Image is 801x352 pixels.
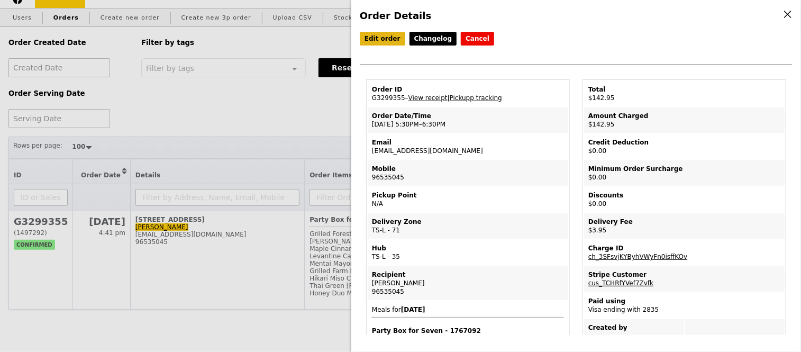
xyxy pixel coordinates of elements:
[588,218,780,226] div: Delivery Fee
[368,187,568,212] td: N/A
[584,187,785,212] td: $0.00
[584,81,785,106] td: $142.95
[368,107,568,133] td: [DATE] 5:30PM–6:30PM
[588,138,780,147] div: Credit Deduction
[368,134,568,159] td: [EMAIL_ADDRESS][DOMAIN_NAME]
[588,323,680,332] div: Created by
[372,218,564,226] div: Delivery Zone
[372,165,564,173] div: Mobile
[584,160,785,186] td: $0.00
[401,306,425,313] b: [DATE]
[405,94,408,102] span: –
[584,293,785,318] td: Visa ending with 2835
[368,81,568,106] td: G3299355
[360,10,431,21] span: Order Details
[372,112,564,120] div: Order Date/Time
[372,85,564,94] div: Order ID
[588,112,780,120] div: Amount Charged
[360,32,405,46] a: Edit order
[368,160,568,186] td: 96535045
[372,138,564,147] div: Email
[588,244,780,252] div: Charge ID
[372,244,564,252] div: Hub
[588,279,653,287] a: cus_TCHRfYVef7Zvfk
[372,270,564,279] div: Recipient
[448,94,502,102] span: |
[408,94,448,102] a: View receipt
[584,107,785,133] td: $142.95
[461,32,494,46] button: Cancel
[368,213,568,239] td: TS-L - 71
[409,32,457,46] a: Changelog
[372,279,564,287] div: [PERSON_NAME]
[588,253,687,260] a: ch_3SFsvjKYByhVWyFn0isffKOv
[588,297,780,305] div: Paid using
[584,213,785,239] td: $3.95
[588,85,780,94] div: Total
[372,327,564,335] h4: Party Box for Seven - 1767092
[584,134,785,159] td: $0.00
[368,240,568,265] td: TS-L - 35
[372,191,564,200] div: Pickup Point
[372,287,564,296] div: 96535045
[588,191,780,200] div: Discounts
[588,270,780,279] div: Stripe Customer
[450,94,502,102] a: Pickupp tracking
[588,165,780,173] div: Minimum Order Surcharge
